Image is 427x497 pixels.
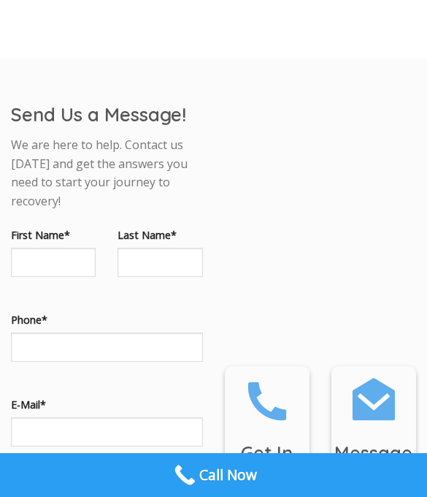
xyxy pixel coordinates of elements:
[331,439,416,497] h3: Message Us
[225,439,309,497] h3: Get In Touch
[11,396,203,413] label: E-Mail*
[11,311,203,328] label: Phone*
[11,102,203,126] h2: Send Us a Message!
[118,227,202,243] label: Last Name*
[199,464,257,487] span: Call Now
[11,136,203,210] p: We are here to help. Contact us [DATE] and get the answers you need to start your journey to reco...
[11,227,96,243] label: First Name*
